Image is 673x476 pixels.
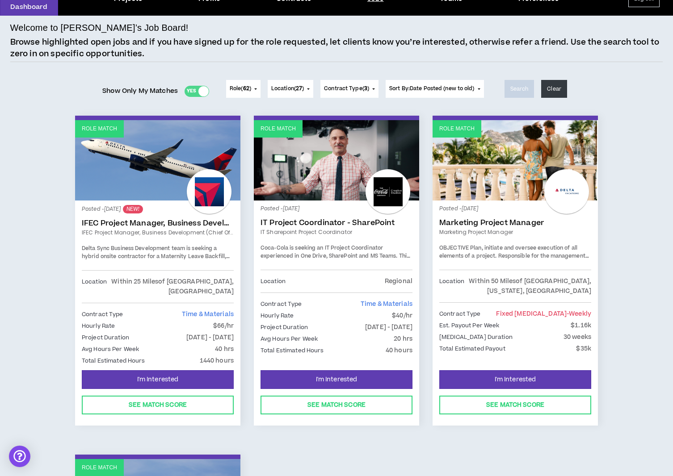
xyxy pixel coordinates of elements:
[261,370,412,389] button: I'm Interested
[261,218,412,227] a: IT Project Coordinator - SharePoint
[439,125,475,133] p: Role Match
[261,276,286,286] p: Location
[271,85,304,93] span: Location ( )
[82,333,129,342] p: Project Duration
[439,228,591,236] a: Marketing Project Manager
[433,120,598,200] a: Role Match
[10,2,47,12] p: Dashboard
[386,346,412,355] p: 40 hours
[10,21,189,34] h4: Welcome to [PERSON_NAME]’s Job Board!
[320,80,379,98] button: Contract Type(3)
[182,310,234,319] span: Time & Materials
[82,125,117,133] p: Role Match
[261,311,294,321] p: Hourly Rate
[261,322,308,332] p: Project Duration
[82,344,139,354] p: Avg Hours Per Week
[439,396,591,414] button: See Match Score
[361,300,412,309] span: Time & Materials
[316,376,358,384] span: I'm Interested
[9,446,30,467] div: Open Intercom Messenger
[82,245,230,276] span: Delta Sync Business Development team is seeking a hybrid onsite contractor for a Maternity Leave ...
[496,309,591,318] span: Fixed [MEDICAL_DATA]
[439,244,469,252] span: OBJECTIVE
[365,322,412,332] p: [DATE] - [DATE]
[186,333,234,342] p: [DATE] - [DATE]
[82,356,145,366] p: Total Estimated Hours
[439,276,464,296] p: Location
[439,309,481,319] p: Contract Type
[324,85,369,93] span: Contract Type ( )
[576,344,591,354] p: $35k
[102,84,178,98] span: Show Only My Matches
[226,80,261,98] button: Role(62)
[394,334,412,344] p: 20 hrs
[75,120,240,200] a: Role Match
[82,229,234,237] a: IFEC Project Manager, Business Development (Chief of Staff)
[261,396,412,414] button: See Match Score
[261,334,318,344] p: Avg Hours Per Week
[200,356,234,366] p: 1440 hours
[82,321,115,331] p: Hourly Rate
[261,346,324,355] p: Total Estimated Hours
[567,309,591,318] span: - weekly
[495,376,536,384] span: I'm Interested
[439,321,499,330] p: Est. Payout Per Week
[385,276,412,286] p: Regional
[364,85,367,92] span: 3
[386,80,484,98] button: Sort By:Date Posted (new to old)
[261,125,296,133] p: Role Match
[82,309,123,319] p: Contract Type
[213,321,234,331] p: $66/hr
[564,332,591,342] p: 30 weeks
[439,244,590,291] span: Plan, initiate and oversee execution of all elements of a project. Responsible for the management...
[439,332,513,342] p: [MEDICAL_DATA] Duration
[268,80,313,98] button: Location(27)
[439,344,505,354] p: Total Estimated Payout
[243,85,249,92] span: 62
[261,205,412,213] p: Posted - [DATE]
[389,85,475,92] span: Sort By: Date Posted (new to old)
[439,218,591,227] a: Marketing Project Manager
[230,85,251,93] span: Role ( )
[296,85,302,92] span: 27
[541,80,567,98] button: Clear
[261,228,412,236] a: IT Sharepoint Project Coordinator
[82,396,234,414] button: See Match Score
[82,205,234,213] p: Posted - [DATE]
[392,311,412,321] p: $40/hr
[123,205,143,213] sup: NEW!
[107,277,234,296] p: Within 25 Miles of [GEOGRAPHIC_DATA], [GEOGRAPHIC_DATA]
[215,344,234,354] p: 40 hrs
[10,37,663,59] p: Browse highlighted open jobs and if you have signed up for the role requested, let clients know y...
[261,244,410,283] span: Coca-Cola is seeking an IT Project Coordinator experienced in One Drive, SharePoint and MS Teams....
[505,80,534,98] button: Search
[439,205,591,213] p: Posted - [DATE]
[82,463,117,472] p: Role Match
[464,276,591,296] p: Within 50 Miles of [GEOGRAPHIC_DATA], [US_STATE], [GEOGRAPHIC_DATA]
[571,321,591,330] p: $1.16k
[254,120,419,200] a: Role Match
[82,219,234,228] a: IFEC Project Manager, Business Development (Chief of Staff)
[439,370,591,389] button: I'm Interested
[82,370,234,389] button: I'm Interested
[82,277,107,296] p: Location
[261,299,302,309] p: Contract Type
[137,376,179,384] span: I'm Interested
